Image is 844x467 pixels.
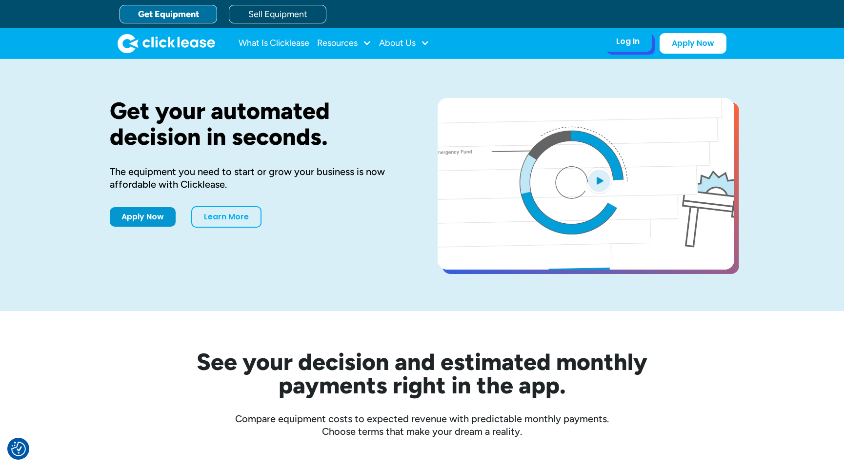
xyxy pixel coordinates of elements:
a: Apply Now [660,33,726,54]
div: Compare equipment costs to expected revenue with predictable monthly payments. Choose terms that ... [110,412,734,438]
img: Blue play button logo on a light blue circular background [586,167,612,194]
div: About Us [379,34,429,53]
a: open lightbox [438,98,734,270]
img: Revisit consent button [11,442,26,456]
div: The equipment you need to start or grow your business is now affordable with Clicklease. [110,165,406,191]
a: Apply Now [110,207,176,227]
a: Sell Equipment [229,5,326,23]
div: Log In [616,37,640,46]
h2: See your decision and estimated monthly payments right in the app. [149,350,695,397]
a: home [118,34,215,53]
a: Get Equipment [120,5,217,23]
img: Clicklease logo [118,34,215,53]
button: Consent Preferences [11,442,26,456]
a: Learn More [191,206,261,228]
div: Resources [317,34,371,53]
a: What Is Clicklease [239,34,309,53]
h1: Get your automated decision in seconds. [110,98,406,150]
